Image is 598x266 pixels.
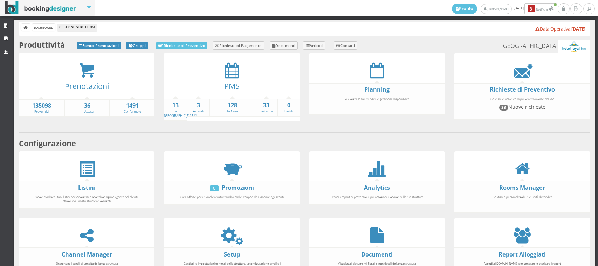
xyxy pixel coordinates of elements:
a: Rooms Manager [499,184,545,192]
strong: 36 [65,102,109,110]
a: 13In [GEOGRAPHIC_DATA] [164,101,197,118]
strong: 33 [255,101,277,109]
a: 128In Casa [210,101,254,114]
div: Crea offerte per i tuoi clienti utilizzando i codici coupon da associare agli sconti [175,192,289,202]
a: Promozioni [222,184,254,192]
a: 3Arrivati [187,101,209,114]
a: Planning [364,86,390,93]
a: Dashboard [32,24,55,31]
strong: 128 [210,101,254,109]
a: 1491Confermate [110,102,154,114]
span: 33 [499,105,508,110]
div: Scarica i report di preventivi e prenotazioni elaborati sulla tua struttura [320,192,434,202]
a: Documenti [361,251,393,258]
b: Produttività [19,40,65,50]
li: Gestione Struttura [57,24,97,31]
a: Channel Manager [62,251,112,258]
b: Configurazione [19,138,76,148]
div: Gestisci le richieste di preventivo inviate dal sito [466,94,579,117]
h4: Nuove richieste [469,104,576,110]
a: Report Alloggiati [499,251,546,258]
a: PMS [224,81,240,91]
a: Profilo [452,4,477,14]
a: Richieste di Preventivo [490,86,555,93]
a: [PERSON_NAME] [481,4,512,14]
strong: 1491 [110,102,154,110]
img: ea773b7e7d3611ed9c9d0608f5526cb6.png [558,40,590,53]
img: BookingDesigner.com [5,1,76,15]
strong: 13 [164,101,187,109]
a: Setup [224,251,240,258]
div: Gestisci e personalizza le tue unità di vendita [466,192,579,210]
a: 36In Attesa [65,102,109,114]
b: [DATE] [571,26,585,32]
a: Richieste di Pagamento [213,41,264,50]
a: Documenti [270,41,298,50]
a: 0Partiti [278,101,300,114]
div: Crea e modifica i tuoi listini personalizzati e adattali ad ogni esigenza del cliente attraverso ... [30,192,144,206]
div: Visualizza le tue vendite e gestisci la disponibilità [320,94,434,112]
a: Listini [78,184,96,192]
b: 3 [528,5,535,13]
a: 33Partenze [255,101,277,114]
a: Richieste di Preventivo [156,42,207,49]
div: 0 [210,185,219,191]
a: Analytics [364,184,390,192]
span: [DATE] [452,3,558,14]
button: 3Notifiche [524,3,557,14]
small: [GEOGRAPHIC_DATA] [501,40,590,53]
a: Contatti [334,41,358,50]
a: Prenotazioni [65,81,109,91]
a: Articoli [303,41,325,50]
strong: 0 [278,101,300,109]
a: Data Operativa:[DATE] [535,26,585,32]
strong: 135098 [19,102,64,110]
a: Elenco Prenotazioni [77,42,121,49]
strong: 3 [187,101,209,109]
a: Gruppi [126,42,148,49]
a: 135098Preventivi [19,102,64,114]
